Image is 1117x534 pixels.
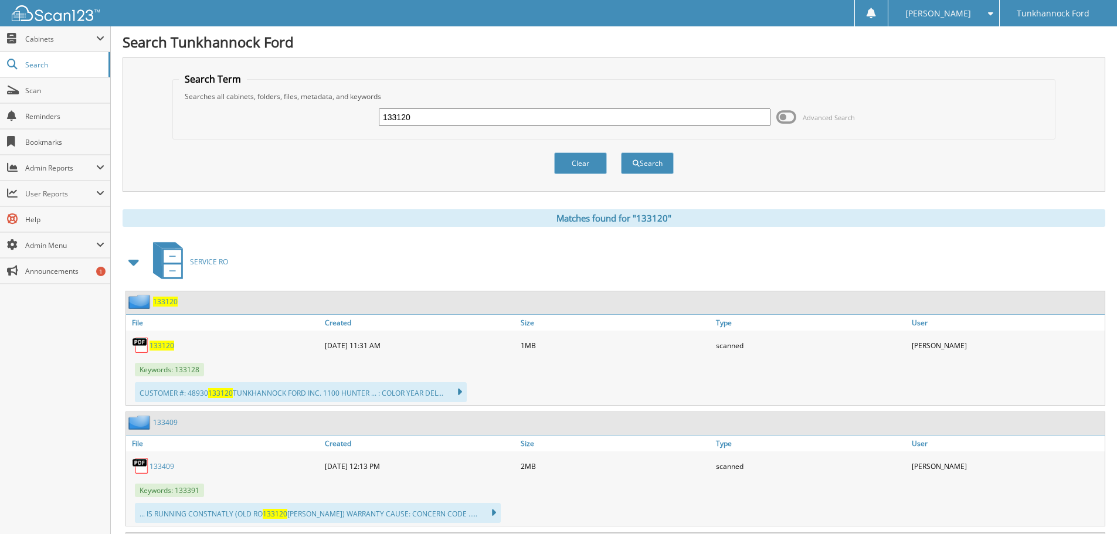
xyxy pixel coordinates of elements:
[153,297,178,307] a: 133120
[518,454,714,478] div: 2MB
[190,257,228,267] span: SERVICE RO
[518,315,714,331] a: Size
[208,388,233,398] span: 133120
[518,334,714,357] div: 1MB
[135,363,204,376] span: Keywords: 133128
[322,436,518,451] a: Created
[25,111,104,121] span: Reminders
[12,5,100,21] img: scan123-logo-white.svg
[123,32,1105,52] h1: Search Tunkhannock Ford
[132,336,150,354] img: PDF.png
[135,503,501,523] div: ... IS RUNNING CONSTNATLY (OLD RO [PERSON_NAME]) WARRANTY CAUSE: CONCERN CODE .....
[123,209,1105,227] div: Matches found for "133120"
[128,294,153,309] img: folder2.png
[96,267,106,276] div: 1
[322,454,518,478] div: [DATE] 12:13 PM
[126,436,322,451] a: File
[518,436,714,451] a: Size
[1017,10,1089,17] span: Tunkhannock Ford
[25,137,104,147] span: Bookmarks
[179,73,247,86] legend: Search Term
[128,415,153,430] img: folder2.png
[25,189,96,199] span: User Reports
[25,86,104,96] span: Scan
[25,163,96,173] span: Admin Reports
[135,382,467,402] div: CUSTOMER #: 48930 TUNKHANNOCK FORD INC. 1100 HUNTER ... : COLOR YEAR DEL...
[909,454,1105,478] div: [PERSON_NAME]
[135,484,204,497] span: Keywords: 133391
[25,34,96,44] span: Cabinets
[909,315,1105,331] a: User
[713,334,909,357] div: scanned
[25,240,96,250] span: Admin Menu
[25,60,103,70] span: Search
[146,239,228,285] a: SERVICE RO
[126,315,322,331] a: File
[150,341,174,351] a: 133120
[713,454,909,478] div: scanned
[713,436,909,451] a: Type
[153,417,178,427] a: 133409
[179,91,1049,101] div: Searches all cabinets, folders, files, metadata, and keywords
[263,509,287,519] span: 133120
[25,266,104,276] span: Announcements
[909,436,1105,451] a: User
[322,315,518,331] a: Created
[803,113,855,122] span: Advanced Search
[621,152,674,174] button: Search
[322,334,518,357] div: [DATE] 11:31 AM
[713,315,909,331] a: Type
[25,215,104,225] span: Help
[150,461,174,471] a: 133409
[909,334,1105,357] div: [PERSON_NAME]
[554,152,607,174] button: Clear
[905,10,971,17] span: [PERSON_NAME]
[132,457,150,475] img: PDF.png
